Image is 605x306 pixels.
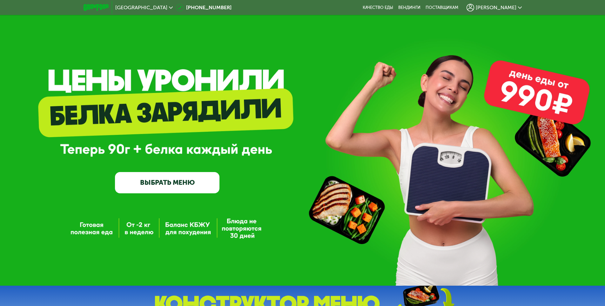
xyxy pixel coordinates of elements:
[363,5,393,10] a: Качество еды
[115,5,167,10] span: [GEOGRAPHIC_DATA]
[115,172,219,193] a: ВЫБРАТЬ МЕНЮ
[476,5,516,10] span: [PERSON_NAME]
[426,5,458,10] div: поставщикам
[176,4,232,11] a: [PHONE_NUMBER]
[398,5,420,10] a: Вендинги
